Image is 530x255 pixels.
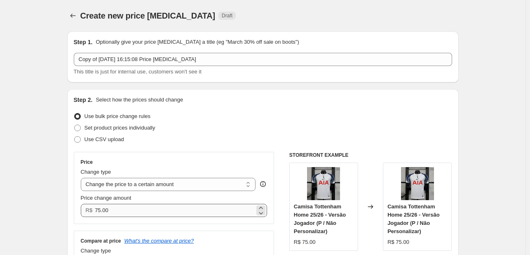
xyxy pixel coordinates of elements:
input: 80.00 [95,204,255,217]
h6: STOREFRONT EXAMPLE [289,152,452,158]
span: Use bulk price change rules [84,113,150,119]
span: Price change amount [81,195,131,201]
img: rn-image_picker_lib_temp_f937b835-6c00-47bc-a3c6-2db840713a46_80x.jpg [307,167,340,200]
p: Optionally give your price [MEDICAL_DATA] a title (eg "March 30% off sale on boots") [96,38,299,46]
span: This title is just for internal use, customers won't see it [74,68,202,75]
input: 30% off holiday sale [74,53,452,66]
span: Set product prices individually [84,125,155,131]
div: R$ 75.00 [387,238,409,246]
img: rn-image_picker_lib_temp_f937b835-6c00-47bc-a3c6-2db840713a46_80x.jpg [401,167,434,200]
div: R$ 75.00 [294,238,316,246]
p: Select how the prices should change [96,96,183,104]
h3: Compare at price [81,238,121,244]
span: Use CSV upload [84,136,124,142]
span: Change type [81,169,111,175]
h2: Step 2. [74,96,93,104]
span: Camisa Tottenham Home 25/26 - Versão Jogador (P / Não Personalizar) [387,203,439,234]
button: What's the compare at price? [124,238,194,244]
h3: Price [81,159,93,165]
div: help [259,180,267,188]
button: Price change jobs [67,10,79,21]
span: Create new price [MEDICAL_DATA] [80,11,216,20]
span: Camisa Tottenham Home 25/26 - Versão Jogador (P / Não Personalizar) [294,203,346,234]
span: Draft [222,12,232,19]
h2: Step 1. [74,38,93,46]
span: Change type [81,248,111,254]
span: R$ [86,207,93,213]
